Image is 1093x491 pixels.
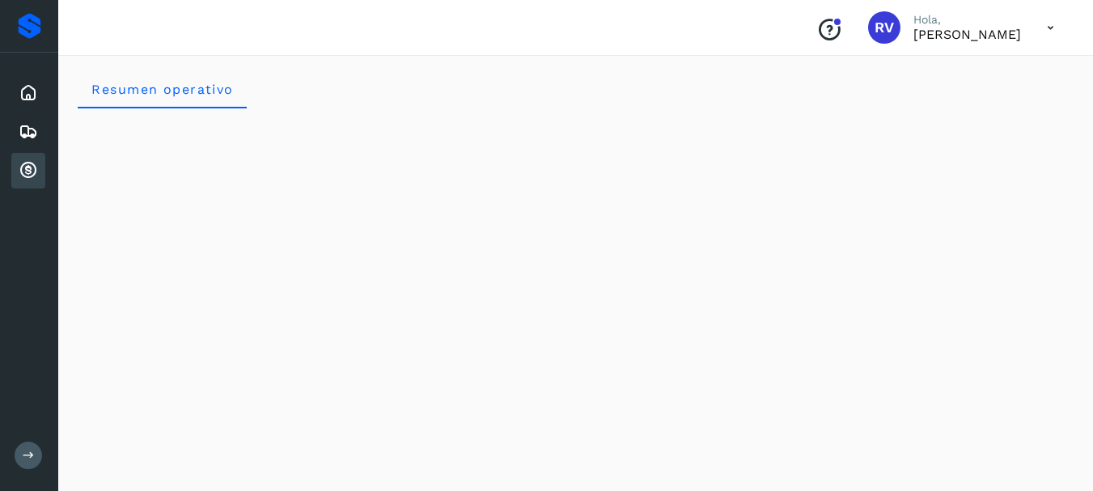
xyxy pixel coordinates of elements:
[91,82,234,97] span: Resumen operativo
[913,27,1021,42] p: RODRIGO VELAZQUEZ ALMEYDA
[11,114,45,150] div: Embarques
[913,13,1021,27] p: Hola,
[11,75,45,111] div: Inicio
[11,153,45,188] div: Cuentas por cobrar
